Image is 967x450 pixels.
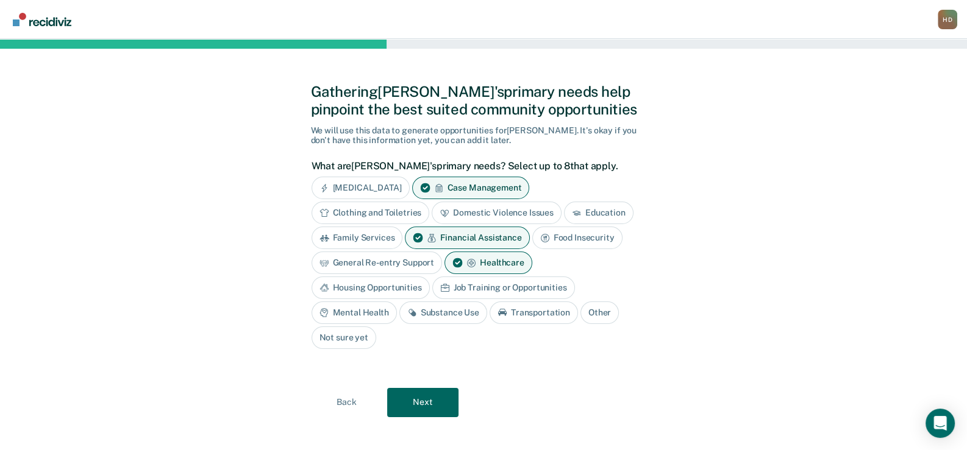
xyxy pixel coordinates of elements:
div: Housing Opportunities [312,276,430,299]
div: We will use this data to generate opportunities for [PERSON_NAME] . It's okay if you don't have t... [311,125,657,146]
div: Open Intercom Messenger [926,409,955,438]
div: Not sure yet [312,326,376,349]
div: Gathering [PERSON_NAME]'s primary needs help pinpoint the best suited community opportunities [311,83,657,118]
div: Domestic Violence Issues [432,202,562,224]
div: Case Management [412,177,530,199]
div: Mental Health [312,301,397,324]
div: Clothing and Toiletries [312,202,430,224]
div: Financial Assistance [405,227,529,249]
button: Next [387,388,459,417]
div: Other [580,301,619,324]
div: Education [564,202,633,224]
div: H D [938,10,957,29]
div: [MEDICAL_DATA] [312,177,410,199]
div: Healthcare [444,251,532,274]
button: Profile dropdown button [938,10,957,29]
div: Transportation [490,301,578,324]
label: What are [PERSON_NAME]'s primary needs? Select up to 8 that apply. [312,160,650,172]
div: General Re-entry Support [312,251,443,274]
div: Substance Use [399,301,487,324]
div: Food Insecurity [532,227,623,249]
div: Job Training or Opportunities [432,276,575,299]
div: Family Services [312,227,403,249]
button: Back [311,388,382,417]
img: Recidiviz [13,13,71,26]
